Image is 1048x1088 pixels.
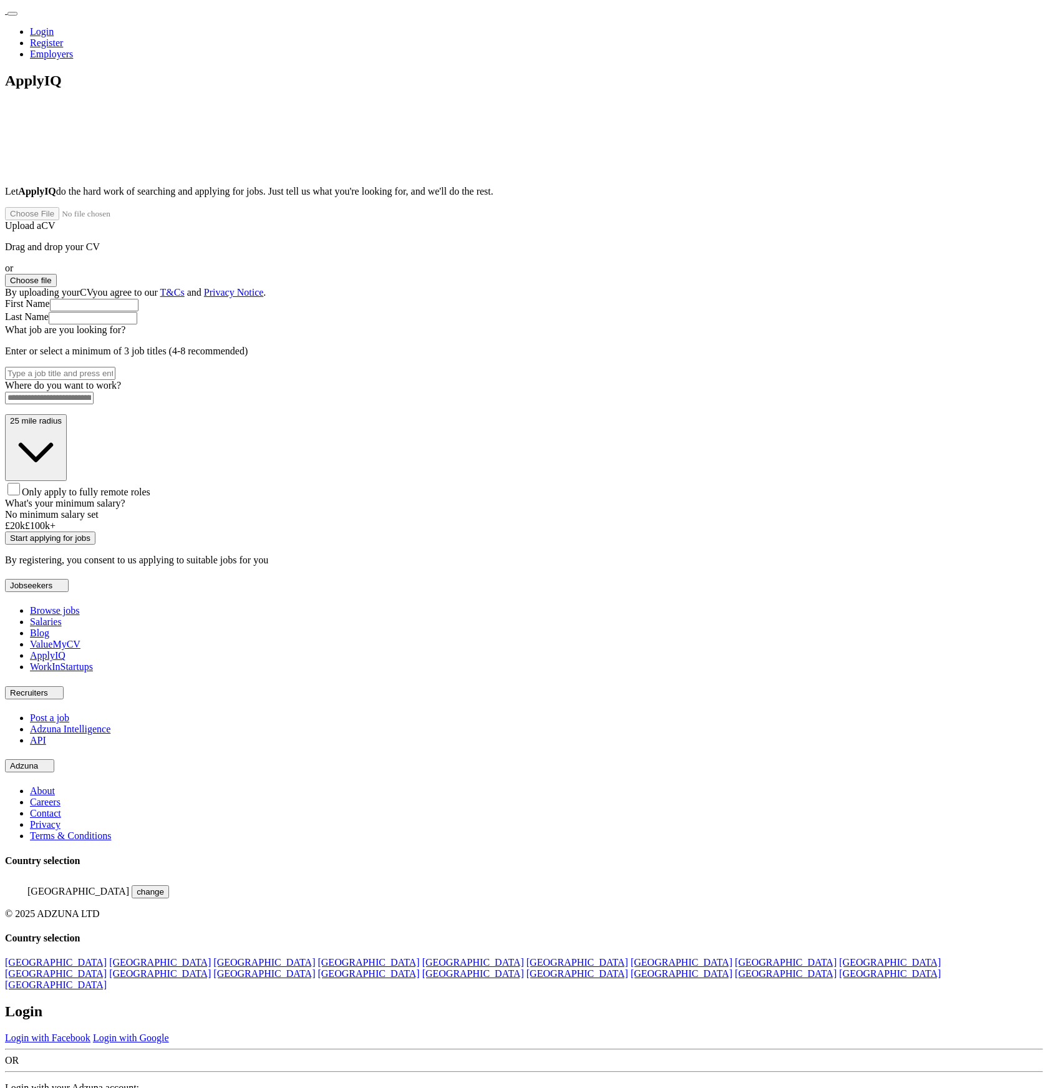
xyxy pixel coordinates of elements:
a: [GEOGRAPHIC_DATA] [422,968,524,979]
a: About [30,785,55,796]
a: Privacy Notice [204,287,264,298]
span: Jobseekers [10,581,52,590]
a: [GEOGRAPHIC_DATA] [109,968,211,979]
label: Last Name [5,311,49,322]
a: ApplyIQ [30,650,65,661]
p: By registering, you consent to us applying to suitable jobs for you [5,555,1043,566]
a: [GEOGRAPHIC_DATA] [839,957,941,968]
a: Employers [30,49,73,59]
label: What job are you looking for? [5,324,125,335]
a: Post a job [30,712,69,723]
img: toggle icon [50,690,59,696]
img: toggle icon [55,583,64,588]
span: [GEOGRAPHIC_DATA] [27,886,129,896]
span: Adzuna [10,761,38,770]
a: Contact [30,808,61,818]
a: [GEOGRAPHIC_DATA] [318,968,419,979]
a: Register [30,37,63,48]
a: Adzuna Intelligence [30,724,110,734]
span: Only apply to fully remote roles [22,487,150,497]
a: Privacy [30,819,61,830]
input: Type a job title and press enter [5,367,115,380]
span: OR [5,1055,19,1066]
button: change [132,885,169,898]
a: [GEOGRAPHIC_DATA] [631,957,732,968]
span: £ 20 k [5,520,25,531]
a: [GEOGRAPHIC_DATA] [109,957,211,968]
label: Where do you want to work? [5,380,121,391]
a: [GEOGRAPHIC_DATA] [213,957,315,968]
h4: Country selection [5,855,1043,867]
label: Upload a CV [5,220,55,231]
span: Recruiters [10,688,48,697]
a: [GEOGRAPHIC_DATA] [631,968,732,979]
button: 25 mile radius [5,414,67,481]
a: Login with Google [93,1032,169,1043]
button: Start applying for jobs [5,532,95,545]
img: toggle icon [41,763,49,769]
span: £ 100 k+ [25,520,56,531]
button: Choose file [5,274,57,287]
div: By uploading your CV you agree to our and . [5,287,1043,298]
a: ValueMyCV [30,639,80,649]
a: T&Cs [160,287,185,298]
a: API [30,735,46,746]
h1: ApplyIQ [5,72,1043,89]
a: Login [30,26,54,37]
img: UK flag [5,880,25,895]
a: [GEOGRAPHIC_DATA] [5,979,107,990]
label: What's your minimum salary? [5,498,125,508]
a: [GEOGRAPHIC_DATA] [5,968,107,979]
p: Let do the hard work of searching and applying for jobs. Just tell us what you're looking for, an... [5,186,1043,197]
a: [GEOGRAPHIC_DATA] [526,968,628,979]
button: Toggle main navigation menu [7,12,17,16]
p: Enter or select a minimum of 3 job titles (4-8 recommended) [5,346,1043,357]
div: No minimum salary set [5,509,1043,520]
a: Blog [30,628,49,638]
a: WorkInStartups [30,661,93,672]
span: or [5,263,13,273]
a: Terms & Conditions [30,830,111,841]
a: Browse jobs [30,605,80,616]
span: 25 mile radius [10,416,62,425]
a: [GEOGRAPHIC_DATA] [318,957,419,968]
a: Salaries [30,616,62,627]
h4: Country selection [5,933,1043,944]
p: Drag and drop your CV [5,241,1043,253]
a: [GEOGRAPHIC_DATA] [526,957,628,968]
a: [GEOGRAPHIC_DATA] [422,957,524,968]
a: Login with Facebook [5,1032,90,1043]
a: [GEOGRAPHIC_DATA] [5,957,107,968]
a: [GEOGRAPHIC_DATA] [735,957,837,968]
h2: Login [5,1003,1043,1020]
a: [GEOGRAPHIC_DATA] [839,968,941,979]
input: Only apply to fully remote roles [7,483,20,495]
a: [GEOGRAPHIC_DATA] [213,968,315,979]
strong: ApplyIQ [18,186,56,197]
div: © 2025 ADZUNA LTD [5,908,1043,920]
label: First Name [5,298,50,309]
a: [GEOGRAPHIC_DATA] [735,968,837,979]
a: Careers [30,797,61,807]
